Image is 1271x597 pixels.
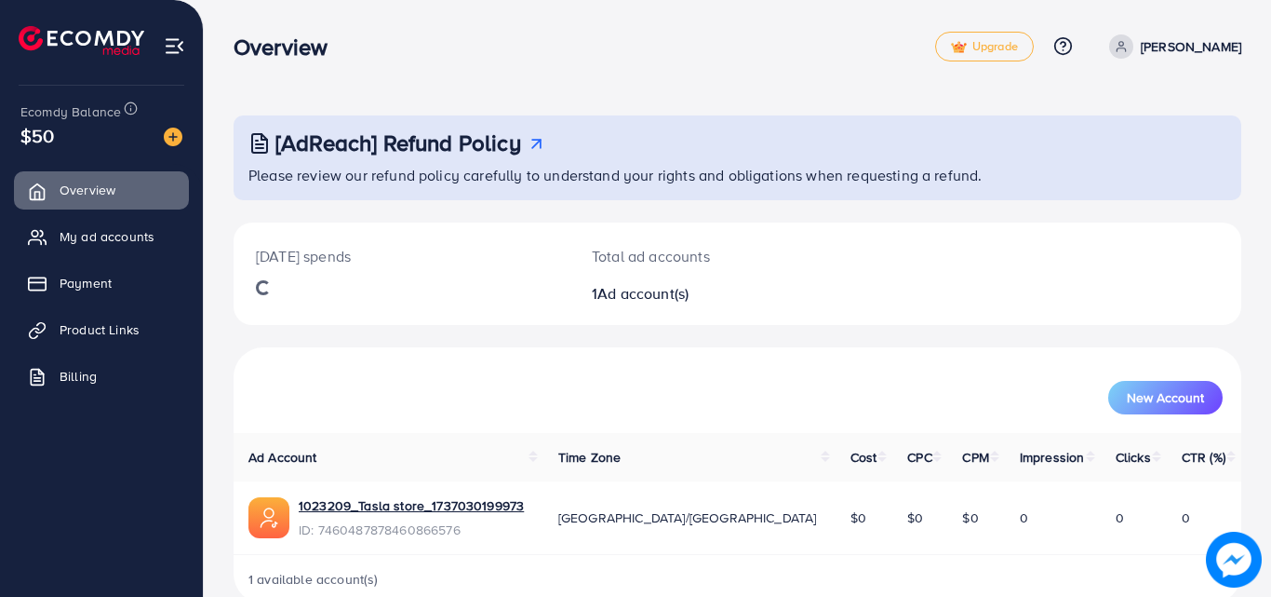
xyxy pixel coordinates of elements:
[248,497,289,538] img: ic-ads-acc.e4c84228.svg
[558,448,621,467] span: Time Zone
[256,245,547,267] p: [DATE] spends
[19,26,144,55] img: logo
[1108,381,1223,414] button: New Account
[248,570,379,589] span: 1 available account(s)
[164,35,185,57] img: menu
[1020,509,1028,527] span: 0
[850,448,877,467] span: Cost
[1116,448,1151,467] span: Clicks
[60,367,97,386] span: Billing
[935,32,1034,61] a: tickUpgrade
[1182,448,1225,467] span: CTR (%)
[907,509,923,527] span: $0
[962,448,988,467] span: CPM
[558,509,817,527] span: [GEOGRAPHIC_DATA]/[GEOGRAPHIC_DATA]
[951,41,967,54] img: tick
[60,320,140,339] span: Product Links
[1182,509,1190,527] span: 0
[248,448,317,467] span: Ad Account
[1208,534,1259,585] img: image
[1127,391,1204,404] span: New Account
[962,509,978,527] span: $0
[60,181,115,199] span: Overview
[597,283,689,304] span: Ad account(s)
[234,34,342,61] h3: Overview
[1141,35,1241,58] p: [PERSON_NAME]
[1102,34,1241,59] a: [PERSON_NAME]
[299,521,524,539] span: ID: 7460487878460866576
[14,218,189,255] a: My ad accounts
[14,265,189,302] a: Payment
[60,274,112,292] span: Payment
[907,448,931,467] span: CPC
[60,227,154,246] span: My ad accounts
[275,129,521,156] h3: [AdReach] Refund Policy
[14,171,189,209] a: Overview
[850,509,866,527] span: $0
[14,358,189,395] a: Billing
[592,285,799,303] h2: 1
[1020,448,1085,467] span: Impression
[20,102,121,121] span: Ecomdy Balance
[164,128,182,146] img: image
[592,245,799,267] p: Total ad accounts
[951,40,1018,54] span: Upgrade
[248,164,1230,186] p: Please review our refund policy carefully to understand your rights and obligations when requesti...
[14,311,189,348] a: Product Links
[20,122,54,149] span: $50
[299,496,524,515] a: 1023209_Tasla store_1737030199973
[1116,509,1124,527] span: 0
